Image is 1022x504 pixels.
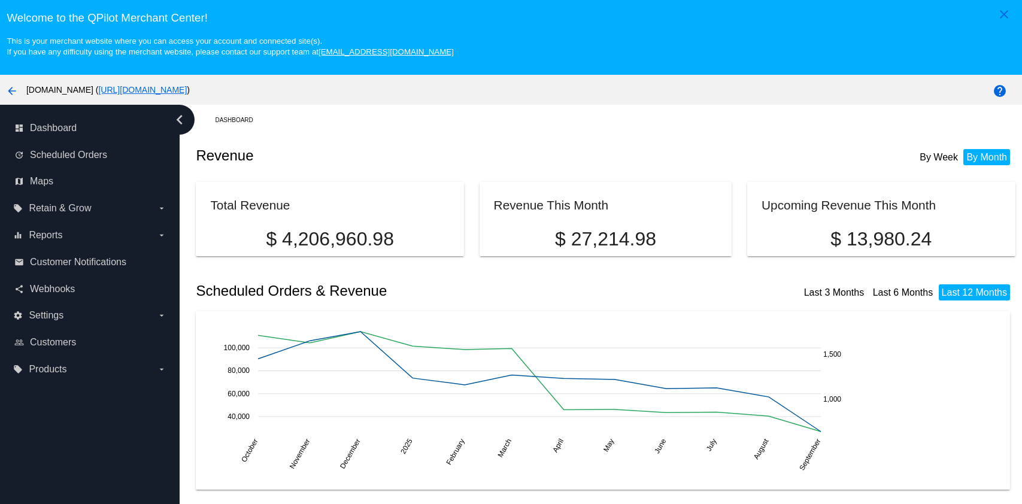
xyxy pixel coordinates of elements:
i: settings [13,311,23,320]
text: July [705,438,718,453]
i: share [14,284,24,294]
p: $ 27,214.98 [494,228,718,250]
text: March [496,438,514,459]
i: arrow_drop_down [157,311,166,320]
i: chevron_left [170,110,189,129]
span: [DOMAIN_NAME] ( ) [26,85,190,95]
span: Scheduled Orders [30,150,107,160]
i: people_outline [14,338,24,347]
i: arrow_drop_down [157,365,166,374]
p: $ 13,980.24 [762,228,1000,250]
li: By Week [917,149,961,165]
text: June [653,437,668,455]
a: Last 6 Months [873,287,933,297]
span: Retain & Grow [29,203,91,214]
h2: Revenue This Month [494,198,609,212]
text: February [445,438,466,467]
a: update Scheduled Orders [14,145,166,165]
text: 1,000 [823,395,841,403]
i: local_offer [13,365,23,374]
a: map Maps [14,172,166,191]
span: Maps [30,176,53,187]
text: 2025 [399,437,415,455]
mat-icon: arrow_back [5,84,19,98]
text: August [752,437,771,461]
a: share Webhooks [14,280,166,299]
text: 60,000 [228,390,250,398]
span: Customer Notifications [30,257,126,268]
i: arrow_drop_down [157,230,166,240]
small: This is your merchant website where you can access your account and connected site(s). If you hav... [7,37,453,56]
text: December [338,438,362,470]
i: map [14,177,24,186]
h2: Upcoming Revenue This Month [762,198,936,212]
text: 40,000 [228,412,250,421]
h2: Total Revenue [210,198,290,212]
li: By Month [963,149,1010,165]
text: May [602,438,615,454]
h2: Scheduled Orders & Revenue [196,283,605,299]
mat-icon: help [993,84,1007,98]
a: [URL][DOMAIN_NAME] [98,85,187,95]
a: Last 12 Months [942,287,1007,297]
mat-icon: close [997,7,1011,22]
i: dashboard [14,123,24,133]
text: 80,000 [228,366,250,375]
a: email Customer Notifications [14,253,166,272]
h2: Revenue [196,147,605,164]
i: update [14,150,24,160]
text: September [798,438,823,472]
text: 100,000 [224,344,250,352]
span: Customers [30,337,76,348]
span: Settings [29,310,63,321]
a: Last 3 Months [804,287,865,297]
text: November [288,438,312,470]
text: April [551,438,566,454]
i: email [14,257,24,267]
span: Reports [29,230,62,241]
span: Webhooks [30,284,75,294]
a: people_outline Customers [14,333,166,352]
i: local_offer [13,204,23,213]
a: Dashboard [215,111,263,129]
h3: Welcome to the QPilot Merchant Center! [7,11,1015,25]
text: 1,500 [823,350,841,359]
a: dashboard Dashboard [14,119,166,138]
text: October [240,438,260,464]
a: [EMAIL_ADDRESS][DOMAIN_NAME] [319,47,454,56]
p: $ 4,206,960.98 [210,228,449,250]
span: Dashboard [30,123,77,133]
i: arrow_drop_down [157,204,166,213]
span: Products [29,364,66,375]
i: equalizer [13,230,23,240]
